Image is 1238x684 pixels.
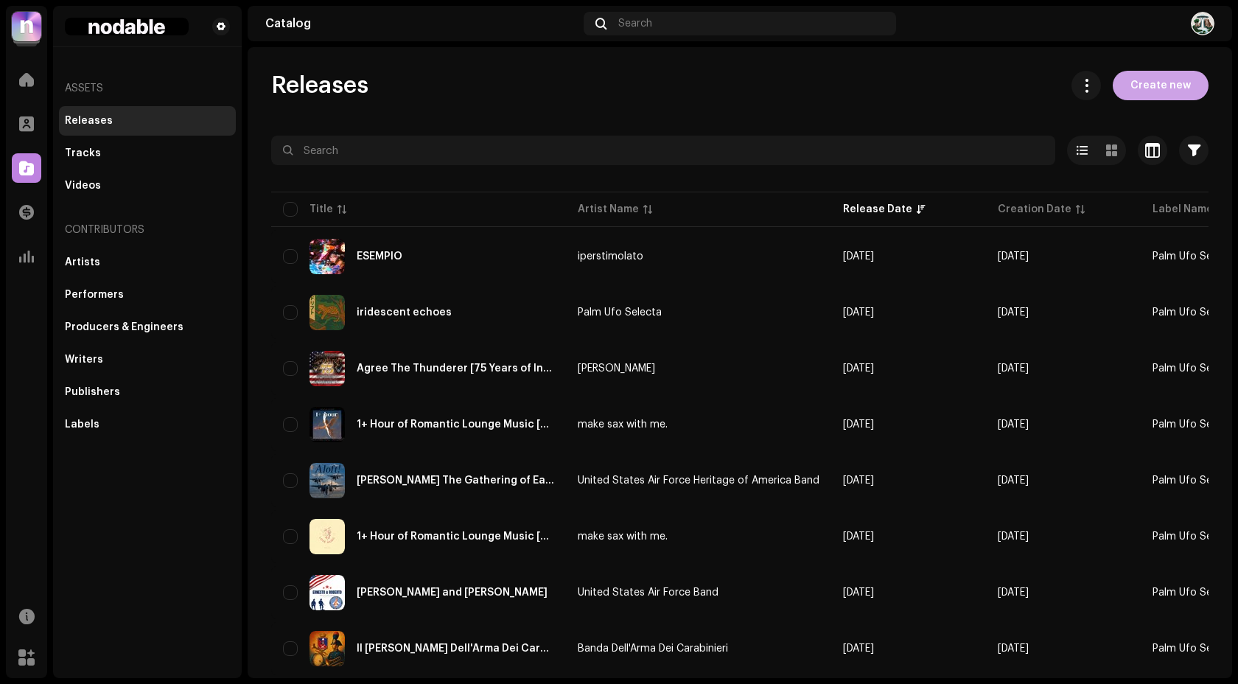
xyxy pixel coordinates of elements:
[998,419,1029,430] span: Sep 28, 2025
[998,643,1029,654] span: Sep 27, 2025
[1153,307,1237,318] span: Palm Ufo Selecta
[578,307,819,318] span: Palm Ufo Selecta
[578,363,819,374] span: John Philip Sousa
[998,202,1071,217] div: Creation Date
[1153,363,1237,374] span: Palm Ufo Selecta
[998,363,1029,374] span: Sep 27, 2025
[578,419,668,430] div: make sax with me.
[271,71,368,100] span: Releases
[309,407,345,442] img: 297c90c2-462d-49d2-b53b-8ccd0c712b83
[271,136,1055,165] input: Search
[578,587,819,598] span: United States Air Force Band
[59,248,236,277] re-m-nav-item: Artists
[65,147,101,159] div: Tracks
[357,419,554,430] div: 1+ Hour of Romantic Lounge Music [Best of Sebastian Escobar]
[59,71,236,106] re-a-nav-header: Assets
[357,363,554,374] div: Agree The Thunderer [75 Years of Inspiring Excellence]
[59,345,236,374] re-m-nav-item: Writers
[1153,643,1237,654] span: Palm Ufo Selecta
[357,531,554,542] div: 1+ Hour of Romantic Lounge Music [Best of "make sax with me."]
[843,643,874,654] span: Sep 27, 2025
[65,419,99,430] div: Labels
[998,307,1029,318] span: Aug 27, 2025
[65,18,189,35] img: fe1cef4e-07b0-41ac-a07a-531998eee426
[59,280,236,310] re-m-nav-item: Performers
[65,321,183,333] div: Producers & Engineers
[309,351,345,386] img: 9ce2bb5b-bc35-43aa-bfb3-77572836df9f
[578,251,819,262] span: iperstimolato
[843,531,874,542] span: Sep 27, 2025
[357,587,548,598] div: Ernesto and Roberto
[309,519,345,554] img: 8750aecc-1b37-44ae-a142-7e2c3084421c
[578,363,655,374] div: [PERSON_NAME]
[843,475,874,486] span: Sep 27, 2025
[998,587,1029,598] span: Sep 27, 2025
[357,475,554,486] div: Barnes The Gathering of Eagles
[65,289,124,301] div: Performers
[578,419,819,430] span: make sax with me.
[843,363,874,374] span: Oct 5, 2025
[309,631,345,666] img: 6f329d17-ae99-4d4e-8dca-2e7d32cc531b
[998,531,1029,542] span: Sep 27, 2025
[843,307,874,318] span: Oct 10, 2025
[65,180,101,192] div: Videos
[309,239,345,274] img: abdfbb76-83af-4b16-a042-10fd0c186d2e
[1153,475,1237,486] span: Palm Ufo Selecta
[1130,71,1191,100] span: Create new
[309,295,345,330] img: a94b9516-8b50-49c8-8e4f-98b437c8b223
[265,18,578,29] div: Catalog
[1153,202,1213,217] div: Label Name
[618,18,652,29] span: Search
[578,531,819,542] span: make sax with me.
[357,251,402,262] div: ESEMPIO
[59,377,236,407] re-m-nav-item: Publishers
[357,307,452,318] div: iridescent echoes
[59,313,236,342] re-m-nav-item: Producers & Engineers
[357,643,554,654] div: Il Meglio Della Banda Dell'Arma Dei Carabinieri
[309,202,333,217] div: Title
[59,410,236,439] re-m-nav-item: Labels
[1153,587,1237,598] span: Palm Ufo Selecta
[309,575,345,610] img: 7b678968-39ba-4bd5-9e03-79121487088f
[578,307,662,318] div: Palm Ufo Selecta
[1153,251,1237,262] span: Palm Ufo Selecta
[843,202,912,217] div: Release Date
[65,386,120,398] div: Publishers
[59,212,236,248] re-a-nav-header: Contributors
[578,475,819,486] div: United States Air Force Heritage of America Band
[1153,419,1237,430] span: Palm Ufo Selecta
[578,202,639,217] div: Artist Name
[578,251,643,262] div: iperstimolato
[12,12,41,41] img: 39a81664-4ced-4598-a294-0293f18f6a76
[59,106,236,136] re-m-nav-item: Releases
[1153,531,1237,542] span: Palm Ufo Selecta
[65,256,100,268] div: Artists
[65,115,113,127] div: Releases
[59,139,236,168] re-m-nav-item: Tracks
[578,643,728,654] div: Banda Dell'Arma Dei Carabinieri
[843,587,874,598] span: Sep 27, 2025
[578,531,668,542] div: make sax with me.
[65,354,103,366] div: Writers
[309,463,345,498] img: 0ac06b9f-d747-4d38-8161-e51a5e2edbf7
[578,587,718,598] div: United States Air Force Band
[1191,12,1214,35] img: e075db17-00d1-4f2b-b1e0-6b3a706eba49
[1113,71,1209,100] button: Create new
[578,643,819,654] span: Banda Dell'Arma Dei Carabinieri
[843,419,874,430] span: Oct 1, 2025
[843,251,874,262] span: Sep 2, 2026
[998,475,1029,486] span: Sep 27, 2025
[59,171,236,200] re-m-nav-item: Videos
[998,251,1029,262] span: Jul 29, 2025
